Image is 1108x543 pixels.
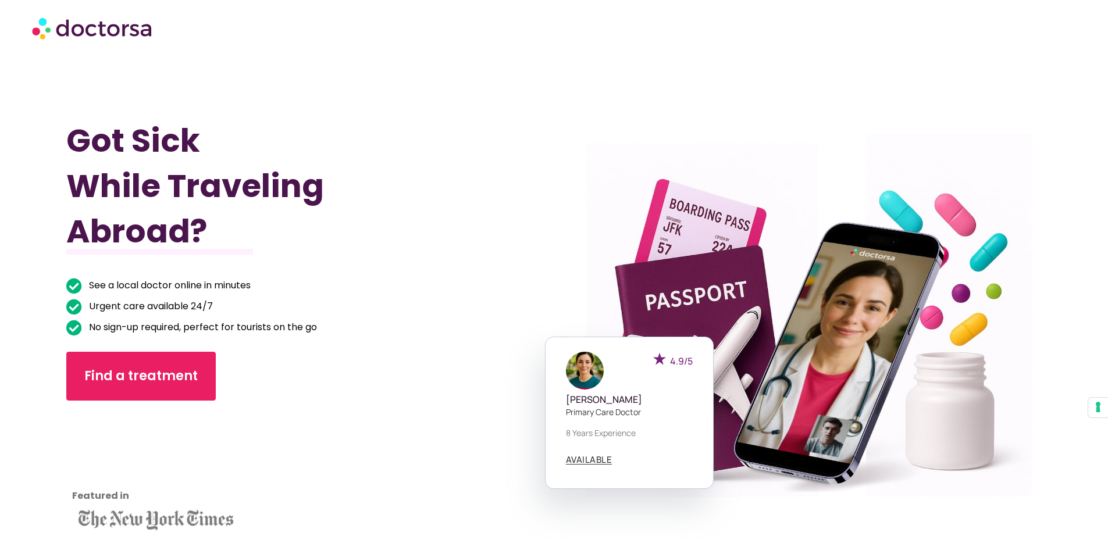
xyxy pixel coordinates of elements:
[66,352,216,401] a: Find a treatment
[566,427,693,439] p: 8 years experience
[84,367,198,385] span: Find a treatment
[86,298,213,315] span: Urgent care available 24/7
[86,277,251,294] span: See a local doctor online in minutes
[1088,398,1108,417] button: Your consent preferences for tracking technologies
[566,394,693,405] h5: [PERSON_NAME]
[72,418,177,505] iframe: Customer reviews powered by Trustpilot
[66,118,480,254] h1: Got Sick While Traveling Abroad?
[566,455,612,464] span: AVAILABLE
[566,406,693,418] p: Primary care doctor
[566,455,612,465] a: AVAILABLE
[72,489,129,502] strong: Featured in
[670,355,693,367] span: 4.9/5
[86,319,317,335] span: No sign-up required, perfect for tourists on the go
